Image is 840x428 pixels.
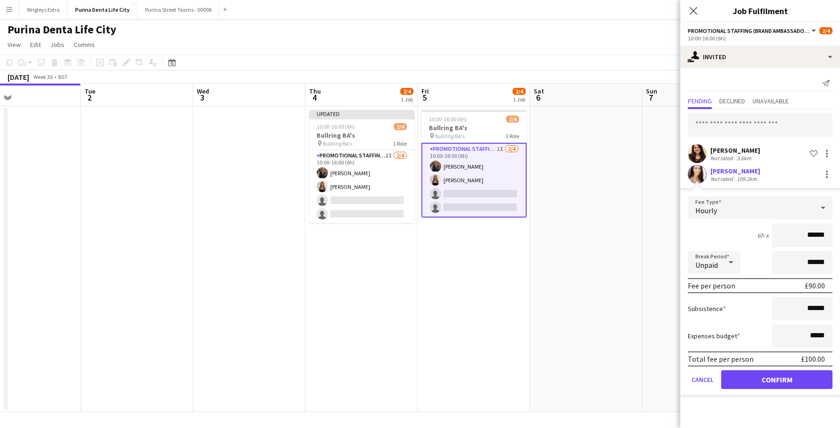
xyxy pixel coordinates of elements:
[58,73,68,80] div: BST
[421,124,527,132] h3: Bullring BA's
[680,46,840,68] div: Invited
[710,167,760,175] div: [PERSON_NAME]
[688,35,832,42] div: 10:00-16:00 (6h)
[308,92,321,103] span: 4
[688,304,726,313] label: Subsistence
[753,98,789,104] span: Unavailable
[8,72,29,82] div: [DATE]
[19,0,68,19] button: Wrigleys Extra
[31,73,54,80] span: Week 36
[710,175,735,182] div: Not rated
[534,87,544,95] span: Sat
[695,206,717,215] span: Hourly
[8,40,21,49] span: View
[757,231,769,240] div: 6h x
[646,87,657,95] span: Sun
[735,155,753,162] div: 3.6km
[83,92,95,103] span: 2
[421,143,527,218] app-card-role: Promotional Staffing (Brand Ambassadors)1I2/410:00-16:00 (6h)[PERSON_NAME][PERSON_NAME]
[435,132,465,140] span: Bullring BA's
[394,123,407,130] span: 2/4
[195,92,209,103] span: 3
[197,87,209,95] span: Wed
[680,5,840,17] h3: Job Fulfilment
[801,354,825,364] div: £100.00
[429,116,467,123] span: 10:00-16:00 (6h)
[688,98,712,104] span: Pending
[4,39,24,51] a: View
[721,370,832,389] button: Confirm
[309,110,414,223] app-job-card: Updated10:00-16:00 (6h)2/4Bullring BA's Bullring BA's1 RolePromotional Staffing (Brand Ambassador...
[645,92,657,103] span: 7
[513,96,525,103] div: 1 Job
[688,354,754,364] div: Total fee per person
[695,260,718,270] span: Unpaid
[401,96,413,103] div: 1 Job
[85,87,95,95] span: Tue
[50,40,64,49] span: Jobs
[309,110,414,117] div: Updated
[688,27,817,34] button: Promotional Staffing (Brand Ambassadors)
[74,40,95,49] span: Comms
[47,39,68,51] a: Jobs
[317,123,355,130] span: 10:00-16:00 (6h)
[513,88,526,95] span: 2/4
[309,87,321,95] span: Thu
[819,27,832,34] span: 2/4
[688,332,740,340] label: Expenses budget
[710,155,735,162] div: Not rated
[805,281,825,290] div: £90.00
[70,39,99,51] a: Comms
[421,87,429,95] span: Fri
[688,27,810,34] span: Promotional Staffing (Brand Ambassadors)
[688,281,735,290] div: Fee per person
[719,98,745,104] span: Declined
[710,146,760,155] div: [PERSON_NAME]
[138,0,219,19] button: Purina Street Teams - 00008
[30,40,41,49] span: Edit
[506,132,519,140] span: 1 Role
[420,92,429,103] span: 5
[309,131,414,140] h3: Bullring BA's
[26,39,45,51] a: Edit
[309,150,414,223] app-card-role: Promotional Staffing (Brand Ambassadors)2I2/410:00-16:00 (6h)[PERSON_NAME][PERSON_NAME]
[735,175,759,182] div: 109.2km
[393,140,407,147] span: 1 Role
[506,116,519,123] span: 2/4
[532,92,544,103] span: 6
[68,0,138,19] button: Purina Denta Life City
[8,23,117,37] h1: Purina Denta Life City
[400,88,413,95] span: 2/4
[688,370,717,389] button: Cancel
[323,140,352,147] span: Bullring BA's
[421,110,527,218] app-job-card: 10:00-16:00 (6h)2/4Bullring BA's Bullring BA's1 RolePromotional Staffing (Brand Ambassadors)1I2/4...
